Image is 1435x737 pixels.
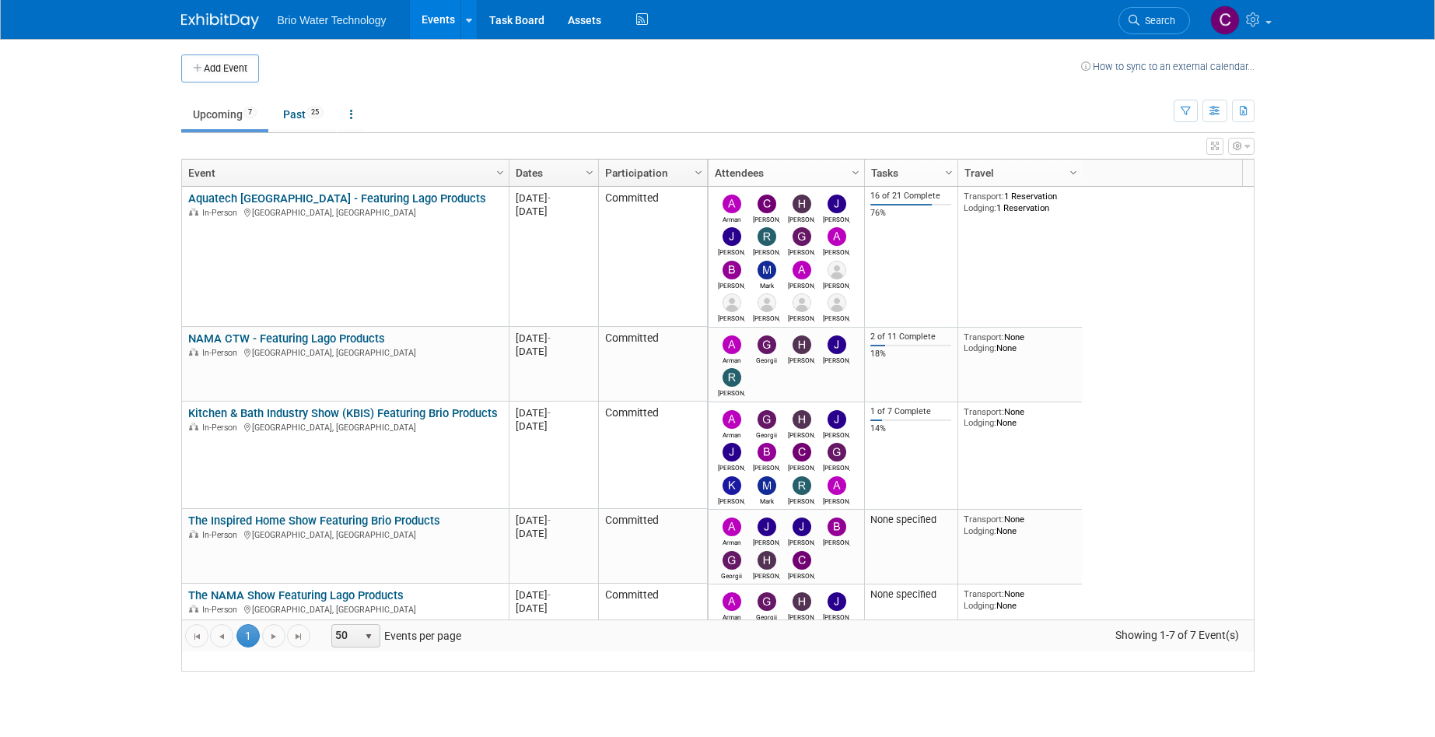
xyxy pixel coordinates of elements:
img: Angela Moyano [828,476,846,495]
span: Lodging: [964,525,996,536]
img: Cynthia Mendoza [793,551,811,570]
img: Ryan McMillin [723,368,741,387]
a: Dates [516,160,588,186]
img: Angela Moyano [828,227,846,246]
div: Brandye Gahagan [753,462,780,472]
div: Ryan McMillin [788,495,815,505]
div: James Kang [823,429,850,439]
a: Column Settings [690,160,707,183]
img: Georgii Tsatrian [758,410,776,429]
span: Brio Water Technology [278,14,387,26]
img: Arman Melkonian [723,592,741,611]
span: Transport: [964,406,1004,417]
span: Column Settings [692,167,705,179]
img: In-Person Event [189,348,198,356]
div: Jonathan Monroy [718,312,745,322]
div: 2 of 11 Complete [870,332,951,342]
img: Jonathan Monroy [723,293,741,312]
td: Committed [598,584,707,724]
span: - [548,192,551,204]
div: Cynthia Mendoza [788,462,815,472]
div: Cynthia Mendoza [788,570,815,580]
div: Arturo Martinovich [788,279,815,290]
img: James Park [793,518,811,536]
a: Go to the last page [287,624,310,648]
span: Lodging: [964,600,996,611]
div: James Park [718,462,745,472]
div: Georgii Tsatrian [718,570,745,580]
div: Harry Mesak [788,611,815,621]
button: Add Event [181,54,259,82]
span: - [548,589,551,601]
a: Tasks [871,160,947,186]
img: Harry Mesak [793,335,811,354]
span: 7 [243,107,257,118]
img: In-Person Event [189,423,198,430]
a: Participation [605,160,697,186]
span: Search [1139,15,1175,26]
div: [GEOGRAPHIC_DATA], [GEOGRAPHIC_DATA] [188,346,502,359]
img: James Park [723,227,741,246]
div: Arman Melkonian [718,213,745,223]
div: [DATE] [516,602,591,615]
div: [GEOGRAPHIC_DATA], [GEOGRAPHIC_DATA] [188,528,502,541]
img: Giancarlo Barzotti [793,227,811,246]
div: 1 Reservation 1 Reservation [964,191,1076,213]
div: Arman Melkonian [718,354,745,364]
span: - [548,514,551,526]
div: James Kang [823,213,850,223]
img: Arturo Martinovich [793,261,811,279]
img: Cynthia Mendoza [758,195,776,213]
div: [DATE] [516,205,591,218]
div: Karina Gonzalez Larenas [753,312,780,322]
div: James Park [718,246,745,256]
span: Go to the previous page [215,630,228,643]
img: Karina Gonzalez Larenas [758,293,776,312]
a: Travel [964,160,1072,186]
span: In-Person [202,423,242,433]
span: Lodging: [964,342,996,353]
div: [DATE] [516,527,591,540]
img: In-Person Event [189,530,198,538]
div: Georgii Tsatrian [753,354,780,364]
div: None None [964,588,1076,611]
img: In-Person Event [189,605,198,612]
a: Column Settings [940,160,957,183]
div: None specified [870,514,951,526]
span: Transport: [964,332,1004,342]
div: Harry Mesak [788,429,815,439]
span: In-Person [202,208,242,218]
img: Arman Melkonian [723,518,741,536]
div: Walter Westphal [823,312,850,322]
div: None None [964,406,1076,429]
span: Events per page [311,624,477,648]
img: Brandye Gahagan [723,261,741,279]
div: Cynthia Mendoza [753,213,780,223]
span: - [548,332,551,344]
div: Ernesto Esteban Kokovic [823,279,850,290]
div: James Kang [823,611,850,621]
div: Harry Mesak [753,570,780,580]
img: Mark Melkonian [758,476,776,495]
img: Ryan McMillin [793,476,811,495]
img: Ryan McMillin [758,227,776,246]
div: Arman Melkonian [718,429,745,439]
span: 50 [332,625,359,647]
div: Georgii Tsatrian [753,429,780,439]
a: Search [1118,7,1190,34]
div: Georgii Tsatrian [753,611,780,621]
span: Column Settings [849,167,862,179]
img: Arman Melkonian [723,195,741,213]
img: Cynthia Mendoza [1210,5,1240,35]
span: Transport: [964,514,1004,525]
span: Column Settings [943,167,955,179]
div: Giancarlo Barzotti [823,462,850,472]
span: Column Settings [1067,167,1080,179]
a: NAMA CTW - Featuring Lago Products [188,332,385,346]
div: James Kang [823,354,850,364]
img: Lisset Aldrete [793,293,811,312]
a: Column Settings [492,160,509,183]
div: Mark Melkonian [753,495,780,505]
span: 1 [236,624,260,648]
a: Upcoming7 [181,100,268,129]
